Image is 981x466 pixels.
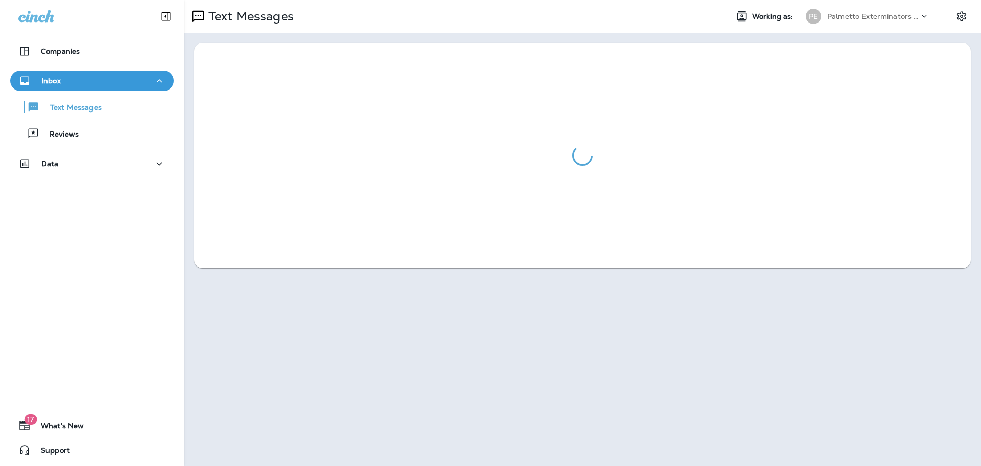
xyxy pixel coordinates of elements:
[41,47,80,55] p: Companies
[952,7,971,26] button: Settings
[41,77,61,85] p: Inbox
[10,96,174,118] button: Text Messages
[31,421,84,434] span: What's New
[31,446,70,458] span: Support
[204,9,294,24] p: Text Messages
[827,12,919,20] p: Palmetto Exterminators LLC
[10,153,174,174] button: Data
[10,41,174,61] button: Companies
[10,123,174,144] button: Reviews
[752,12,796,21] span: Working as:
[152,6,180,27] button: Collapse Sidebar
[10,71,174,91] button: Inbox
[10,415,174,436] button: 17What's New
[806,9,821,24] div: PE
[40,103,102,113] p: Text Messages
[41,160,59,168] p: Data
[24,414,37,425] span: 17
[39,130,79,140] p: Reviews
[10,440,174,460] button: Support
